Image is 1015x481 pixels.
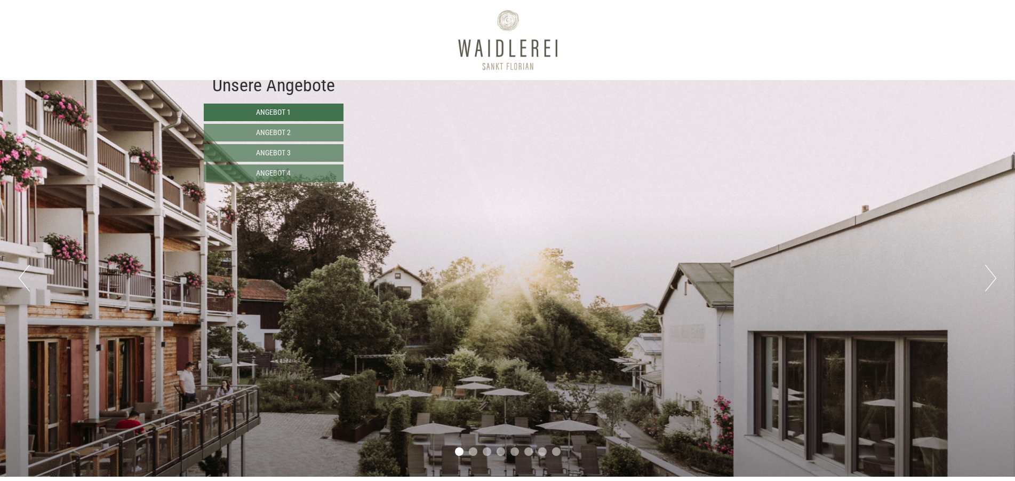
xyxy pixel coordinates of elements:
[985,265,996,291] button: Next
[256,128,291,137] span: Angebot 2
[256,169,291,177] span: Angebot 4
[256,108,291,116] span: Angebot 1
[256,148,291,157] span: Angebot 3
[204,72,343,98] div: Unsere Angebote
[19,265,30,291] button: Previous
